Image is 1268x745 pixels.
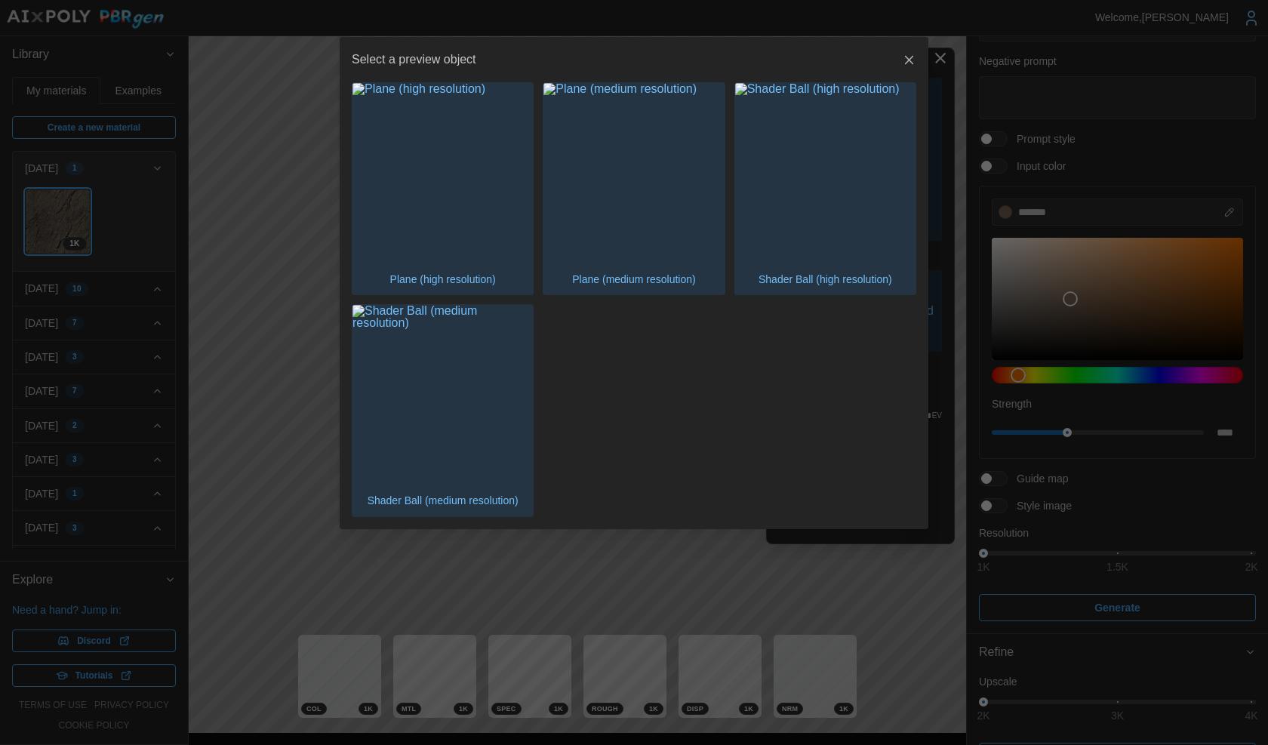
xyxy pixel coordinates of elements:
img: Plane (medium resolution) [543,83,724,263]
img: Shader Ball (medium resolution) [352,305,533,485]
p: Plane (high resolution) [383,264,503,294]
p: Plane (medium resolution) [565,264,703,294]
img: Plane (high resolution) [352,83,533,263]
h2: Select a preview object [352,54,476,66]
button: Shader Ball (medium resolution)Shader Ball (medium resolution) [352,304,534,517]
button: Shader Ball (high resolution)Shader Ball (high resolution) [734,82,916,295]
p: Shader Ball (medium resolution) [360,485,526,516]
button: Plane (high resolution)Plane (high resolution) [352,82,534,295]
p: Shader Ball (high resolution) [751,264,900,294]
img: Shader Ball (high resolution) [735,83,916,263]
button: Plane (medium resolution)Plane (medium resolution) [543,82,725,295]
